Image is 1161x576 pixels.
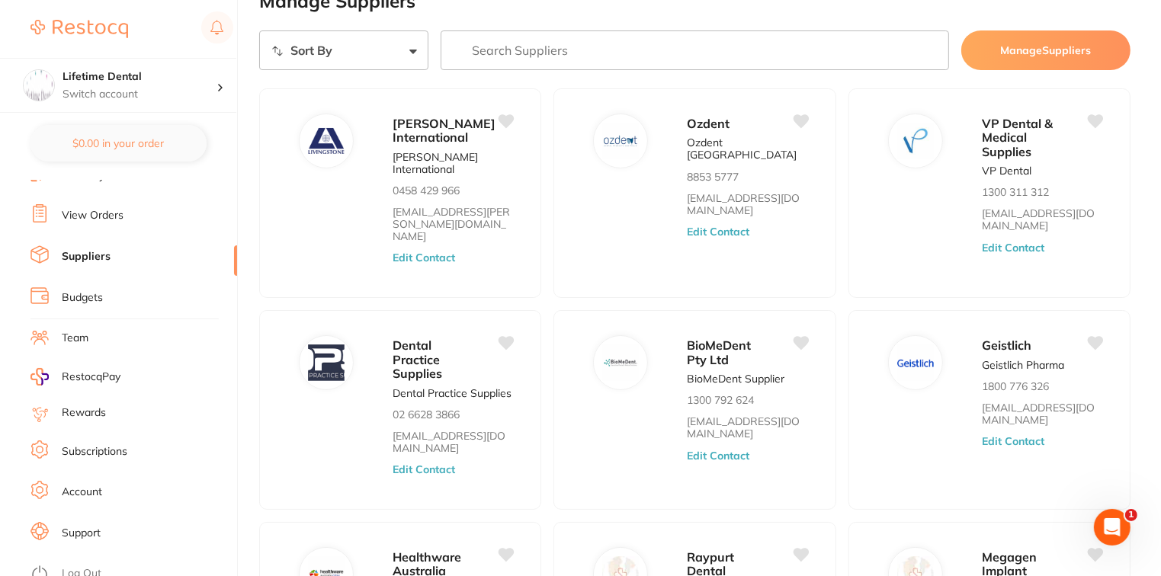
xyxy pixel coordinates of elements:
a: Budgets [62,290,103,306]
p: Ozdent [GEOGRAPHIC_DATA] [688,136,808,161]
button: Edit Contact [982,435,1044,447]
a: Account [62,485,102,500]
h4: Lifetime Dental [63,69,216,85]
a: Team [62,331,88,346]
span: Ozdent [688,116,730,131]
p: [PERSON_NAME] International [393,151,513,175]
p: 02 6628 3866 [393,408,460,421]
p: Switch account [63,87,216,102]
img: RestocqPay [30,368,49,386]
img: Geistlich [897,345,934,382]
p: 1300 792 624 [688,394,755,406]
a: [EMAIL_ADDRESS][DOMAIN_NAME] [688,192,808,216]
p: VP Dental [982,165,1031,177]
button: Edit Contact [688,450,750,462]
input: Search Suppliers [441,30,949,70]
a: Suppliers [62,249,111,264]
img: Livingstone International [308,123,345,159]
a: View Orders [62,208,123,223]
p: 1300 311 312 [982,186,1049,198]
a: Rewards [62,405,106,421]
a: [EMAIL_ADDRESS][PERSON_NAME][DOMAIN_NAME] [393,206,513,242]
button: ManageSuppliers [961,30,1131,70]
p: Dental Practice Supplies [393,387,512,399]
span: 1 [1125,509,1137,521]
iframe: Intercom live chat [1094,509,1131,546]
span: RestocqPay [62,370,120,385]
img: BioMeDent Pty Ltd [603,345,640,382]
button: Edit Contact [393,251,455,264]
span: BioMeDent Pty Ltd [688,338,752,366]
p: 0458 429 966 [393,184,460,197]
img: Ozdent [603,123,640,159]
a: [EMAIL_ADDRESS][DOMAIN_NAME] [982,402,1102,426]
p: 8853 5777 [688,171,739,183]
span: Geistlich [982,338,1031,353]
img: Lifetime Dental [24,70,54,101]
a: Support [62,526,101,541]
button: Edit Contact [982,242,1044,254]
p: 1800 776 326 [982,380,1049,392]
p: BioMeDent Supplier [688,373,785,385]
a: RestocqPay [30,368,120,386]
img: Restocq Logo [30,20,128,38]
a: [EMAIL_ADDRESS][DOMAIN_NAME] [393,430,513,454]
span: Dental Practice Supplies [393,338,442,381]
p: Geistlich Pharma [982,359,1064,371]
img: VP Dental & Medical Supplies [897,123,934,159]
a: [EMAIL_ADDRESS][DOMAIN_NAME] [982,207,1102,232]
span: VP Dental & Medical Supplies [982,116,1053,159]
button: Edit Contact [688,226,750,238]
button: $0.00 in your order [30,125,207,162]
span: [PERSON_NAME] International [393,116,496,145]
button: Edit Contact [393,463,455,475]
a: Restocq Logo [30,11,128,46]
a: [EMAIL_ADDRESS][DOMAIN_NAME] [688,415,808,440]
a: Subscriptions [62,444,127,459]
img: Dental Practice Supplies [308,345,345,382]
